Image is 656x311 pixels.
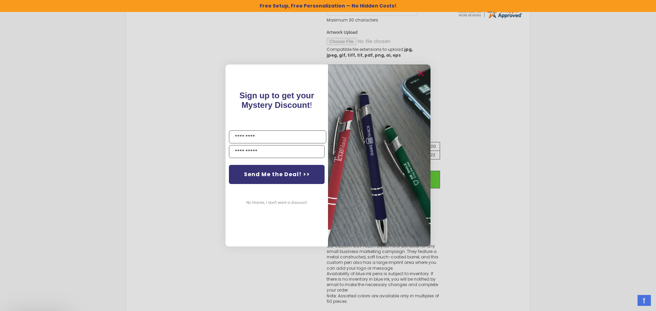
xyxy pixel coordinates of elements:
[240,91,314,110] span: Sign up to get your Mystery Discount
[415,68,426,79] button: Close dialog
[243,194,311,211] button: No thanks, I don't want a discount.
[240,91,314,110] span: !
[328,65,430,246] img: pop-up-image
[229,165,325,184] button: Send Me the Deal! >>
